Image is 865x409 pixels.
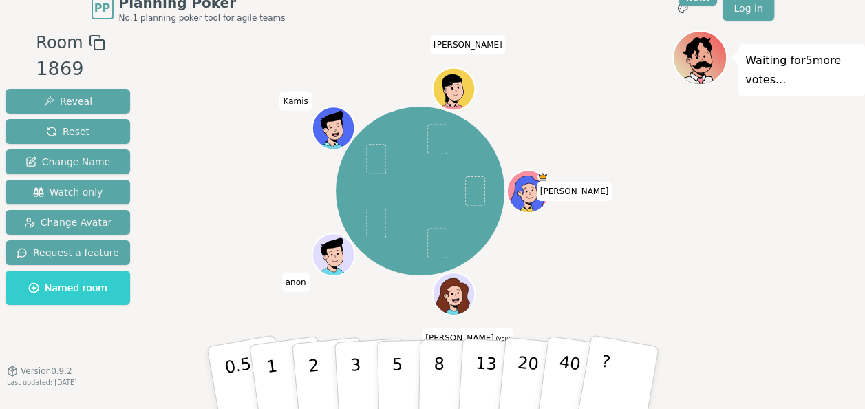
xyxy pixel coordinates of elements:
span: Click to change your name [279,91,311,110]
span: Last updated: [DATE] [7,379,77,386]
button: Named room [6,271,130,305]
button: Change Avatar [6,210,130,235]
span: Click to change your name [422,328,513,348]
span: No.1 planning poker tool for agile teams [119,12,286,23]
span: Change Avatar [24,216,112,229]
button: Reset [6,119,130,144]
button: Version0.9.2 [7,366,72,377]
span: Named room [28,281,107,295]
button: Reveal [6,89,130,114]
div: 1869 [36,55,105,83]
button: Change Name [6,149,130,174]
button: Watch only [6,180,130,204]
span: Watch only [33,185,103,199]
span: (you) [494,336,511,342]
p: Waiting for 5 more votes... [745,51,858,90]
span: Change Name [25,155,110,169]
span: Click to change your name [430,35,506,54]
span: Marcio is the host [537,171,547,182]
span: Request a feature [17,246,119,260]
span: Click to change your name [537,182,612,201]
span: Click to change your name [282,272,310,291]
span: Room [36,30,83,55]
button: Request a feature [6,240,130,265]
span: Version 0.9.2 [21,366,72,377]
span: Reveal [43,94,92,108]
span: Reset [46,125,89,138]
button: Click to change your avatar [434,274,473,314]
